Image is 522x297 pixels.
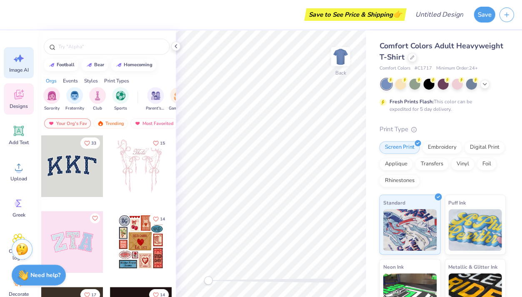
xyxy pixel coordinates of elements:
[80,137,100,149] button: Like
[149,137,169,149] button: Like
[130,118,177,128] div: Most Favorited
[48,120,55,126] img: most_fav.gif
[134,120,141,126] img: most_fav.gif
[86,62,92,67] img: trend_line.gif
[43,87,60,112] div: filter for Sorority
[65,87,84,112] div: filter for Fraternity
[84,77,98,85] div: Styles
[379,141,420,154] div: Screen Print
[112,87,129,112] div: filter for Sports
[89,87,106,112] button: filter button
[306,8,404,21] div: Save to See Price & Shipping
[389,98,433,105] strong: Fresh Prints Flash:
[9,139,29,146] span: Add Text
[335,69,346,77] div: Back
[389,98,492,113] div: This color can be expedited for 5 day delivery.
[94,62,104,67] div: bear
[43,87,60,112] button: filter button
[12,212,25,218] span: Greek
[30,271,60,279] strong: Need help?
[169,87,188,112] button: filter button
[114,105,127,112] span: Sports
[44,118,91,128] div: Your Org's Fav
[160,293,165,297] span: 14
[392,9,402,19] span: 👉
[414,65,432,72] span: # C1717
[89,87,106,112] div: filter for Club
[383,209,437,251] img: Standard
[379,158,412,170] div: Applique
[5,248,32,261] span: Clipart & logos
[146,87,165,112] button: filter button
[124,62,152,67] div: homecoming
[174,91,183,100] img: Game Day Image
[448,209,502,251] img: Puff Ink
[379,41,503,62] span: Comfort Colors Adult Heavyweight T-Shirt
[474,7,495,22] button: Save
[204,276,212,285] div: Accessibility label
[90,213,100,223] button: Like
[436,65,477,72] span: Minimum Order: 24 +
[169,87,188,112] div: filter for Game Day
[112,87,129,112] button: filter button
[46,77,57,85] div: Orgs
[65,87,84,112] button: filter button
[48,62,55,67] img: trend_line.gif
[408,6,470,23] input: Untitled Design
[160,217,165,221] span: 14
[47,91,57,100] img: Sorority Image
[65,105,84,112] span: Fraternity
[149,213,169,225] button: Like
[111,59,156,71] button: homecoming
[9,67,29,73] span: Image AI
[383,198,405,207] span: Standard
[57,42,164,51] input: Try "Alpha"
[44,59,78,71] button: football
[70,91,79,100] img: Fraternity Image
[379,125,505,134] div: Print Type
[448,198,466,207] span: Puff Ink
[332,48,349,65] img: Back
[464,141,505,154] div: Digital Print
[115,62,122,67] img: trend_line.gif
[415,158,448,170] div: Transfers
[63,77,78,85] div: Events
[91,141,96,145] span: 33
[160,141,165,145] span: 15
[91,293,96,297] span: 17
[93,118,128,128] div: Trending
[97,120,104,126] img: trending.gif
[44,105,60,112] span: Sorority
[57,62,75,67] div: football
[93,91,102,100] img: Club Image
[379,65,410,72] span: Comfort Colors
[10,175,27,182] span: Upload
[146,87,165,112] div: filter for Parent's Weekend
[151,91,160,100] img: Parent's Weekend Image
[422,141,462,154] div: Embroidery
[10,103,28,110] span: Designs
[169,105,188,112] span: Game Day
[93,105,102,112] span: Club
[116,91,125,100] img: Sports Image
[383,262,403,271] span: Neon Ink
[146,105,165,112] span: Parent's Weekend
[81,59,108,71] button: bear
[104,77,129,85] div: Print Types
[477,158,496,170] div: Foil
[448,262,497,271] span: Metallic & Glitter Ink
[379,175,420,187] div: Rhinestones
[451,158,474,170] div: Vinyl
